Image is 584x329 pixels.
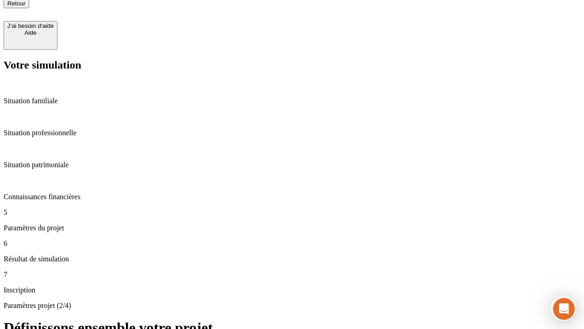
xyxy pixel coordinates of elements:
[4,224,580,232] p: Paramètres du projet
[4,193,580,201] p: Connaissances financières
[7,29,54,36] div: Aide
[4,208,580,217] p: 5
[553,298,575,320] iframe: Intercom live chat
[4,271,580,279] p: 7
[7,22,54,29] div: J’ai besoin d'aide
[4,302,580,310] p: Paramètres projet (2/4)
[4,59,580,71] h2: Votre simulation
[4,97,580,105] p: Situation familiale
[4,129,580,137] p: Situation professionnelle
[4,286,580,294] p: Inscription
[4,255,580,263] p: Résultat de simulation
[4,21,57,50] button: J’ai besoin d'aideAide
[4,161,580,169] p: Situation patrimoniale
[4,239,580,248] p: 6
[551,296,576,321] iframe: Intercom live chat discovery launcher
